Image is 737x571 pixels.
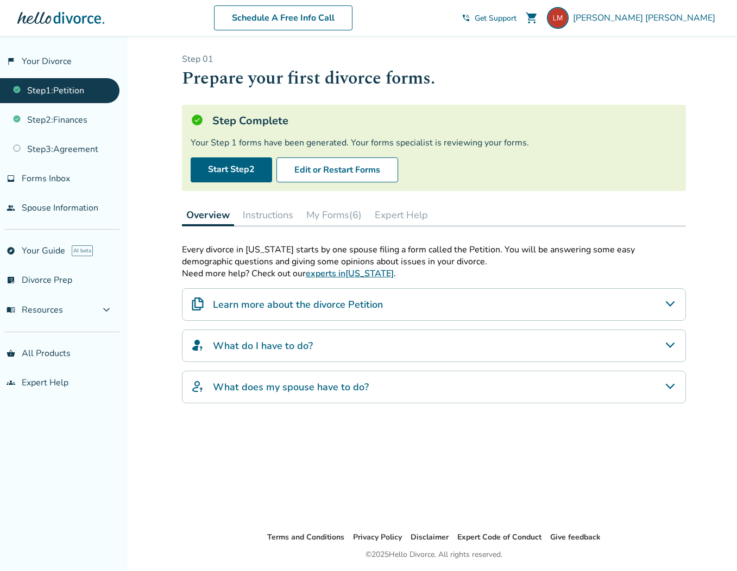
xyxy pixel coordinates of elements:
[214,5,352,30] a: Schedule A Free Info Call
[525,11,538,24] span: shopping_cart
[267,532,344,542] a: Terms and Conditions
[22,173,70,185] span: Forms Inbox
[7,174,15,183] span: inbox
[182,53,686,65] p: Step 0 1
[7,378,15,387] span: groups
[72,245,93,256] span: AI beta
[238,204,298,226] button: Instructions
[7,304,63,316] span: Resources
[411,531,449,544] li: Disclaimer
[462,13,516,23] a: phone_in_talkGet Support
[100,303,113,316] span: expand_more
[7,246,15,255] span: explore
[457,532,541,542] a: Expert Code of Conduct
[366,548,502,561] div: © 2025 Hello Divorce. All rights reserved.
[306,268,394,280] a: experts in[US_STATE]
[182,65,686,92] h1: Prepare your first divorce forms.
[182,204,234,226] button: Overview
[213,339,313,353] h4: What do I have to do?
[191,380,204,393] img: What does my spouse have to do?
[475,13,516,23] span: Get Support
[213,380,369,394] h4: What does my spouse have to do?
[191,339,204,352] img: What do I have to do?
[182,371,686,403] div: What does my spouse have to do?
[182,244,686,268] p: Every divorce in [US_STATE] starts by one spouse filing a form called the Petition. You will be a...
[683,519,737,571] iframe: Chat Widget
[191,137,677,149] div: Your Step 1 forms have been generated. Your forms specialist is reviewing your forms.
[573,12,720,24] span: [PERSON_NAME] [PERSON_NAME]
[7,57,15,66] span: flag_2
[550,531,601,544] li: Give feedback
[370,204,432,226] button: Expert Help
[7,306,15,314] span: menu_book
[353,532,402,542] a: Privacy Policy
[182,268,686,280] p: Need more help? Check out our .
[7,349,15,358] span: shopping_basket
[191,157,272,182] a: Start Step2
[302,204,366,226] button: My Forms(6)
[182,288,686,321] div: Learn more about the divorce Petition
[276,157,398,182] button: Edit or Restart Forms
[182,329,686,362] div: What do I have to do?
[7,204,15,212] span: people
[191,297,204,310] img: Learn more about the divorce Petition
[7,276,15,284] span: list_alt_check
[213,297,383,312] h4: Learn more about the divorce Petition
[212,113,288,128] h5: Step Complete
[462,14,470,22] span: phone_in_talk
[547,7,569,29] img: lisamozden@gmail.com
